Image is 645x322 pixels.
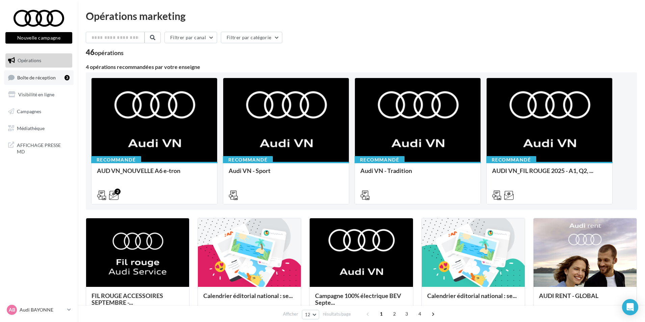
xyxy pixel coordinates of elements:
span: Calendrier éditorial national : se... [427,292,517,299]
span: 2 [389,308,400,319]
span: Audi VN - Tradition [360,167,412,174]
span: Calendrier éditorial national : se... [203,292,293,299]
div: Recommandé [486,156,536,164]
div: 4 opérations recommandées par votre enseigne [86,64,637,70]
span: AUDI RENT - GLOBAL [539,292,598,299]
div: opérations [95,50,124,56]
a: Campagnes [4,104,74,119]
span: Boîte de réception [17,74,56,80]
div: Recommandé [91,156,141,164]
a: Opérations [4,53,74,68]
span: FIL ROUGE ACCESSOIRES SEPTEMBRE -... [92,292,163,306]
a: AFFICHAGE PRESSE MD [4,138,74,158]
button: Filtrer par catégorie [221,32,282,43]
span: 12 [305,312,311,317]
span: Opérations [18,57,41,63]
div: 3 [64,75,70,80]
span: Afficher [283,311,298,317]
span: 3 [401,308,412,319]
span: Visibilité en ligne [18,92,54,97]
span: Audi VN - Sport [229,167,270,174]
p: Audi BAYONNE [20,306,64,313]
span: Campagnes [17,108,41,114]
button: 12 [302,310,319,319]
div: Open Intercom Messenger [622,299,638,315]
div: Recommandé [223,156,273,164]
button: Filtrer par canal [164,32,217,43]
span: AB [9,306,15,313]
span: AUDI VN_FIL ROUGE 2025 - A1, Q2, ... [492,167,593,174]
div: Opérations marketing [86,11,637,21]
div: 2 [114,189,121,195]
a: AB Audi BAYONNE [5,303,72,316]
span: 4 [414,308,425,319]
a: Médiathèque [4,121,74,135]
span: AUD VN_NOUVELLE A6 e-tron [97,167,180,174]
span: résultats/page [323,311,351,317]
span: AFFICHAGE PRESSE MD [17,141,70,155]
div: 46 [86,49,124,56]
span: Médiathèque [17,125,45,131]
button: Nouvelle campagne [5,32,72,44]
a: Visibilité en ligne [4,88,74,102]
span: 1 [376,308,387,319]
span: Campagne 100% électrique BEV Septe... [315,292,401,306]
a: Boîte de réception3 [4,70,74,85]
div: Recommandé [355,156,405,164]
